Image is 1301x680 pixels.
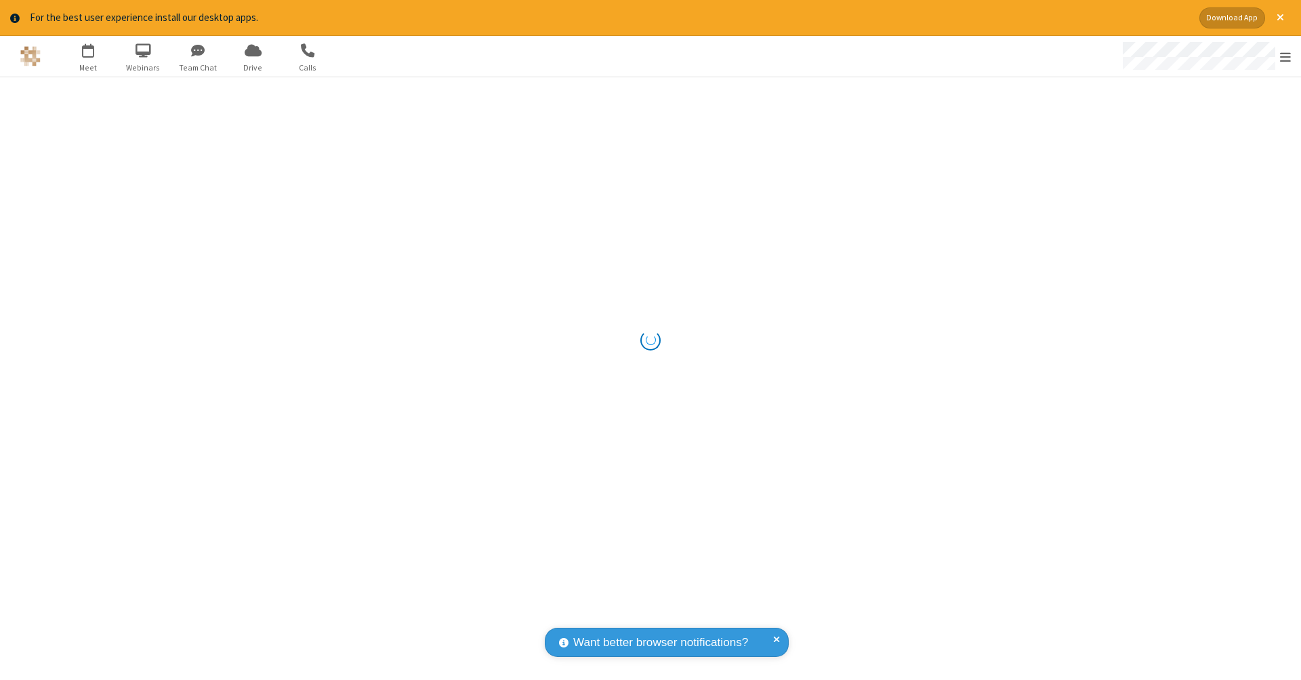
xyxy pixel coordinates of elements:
[228,62,278,74] span: Drive
[173,62,224,74] span: Team Chat
[573,634,748,652] span: Want better browser notifications?
[1110,36,1301,77] div: Open menu
[118,62,169,74] span: Webinars
[30,10,1189,26] div: For the best user experience install our desktop apps.
[1270,7,1291,28] button: Close alert
[1199,7,1265,28] button: Download App
[20,46,41,66] img: QA Selenium DO NOT DELETE OR CHANGE
[63,62,114,74] span: Meet
[5,36,56,77] button: Logo
[283,62,333,74] span: Calls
